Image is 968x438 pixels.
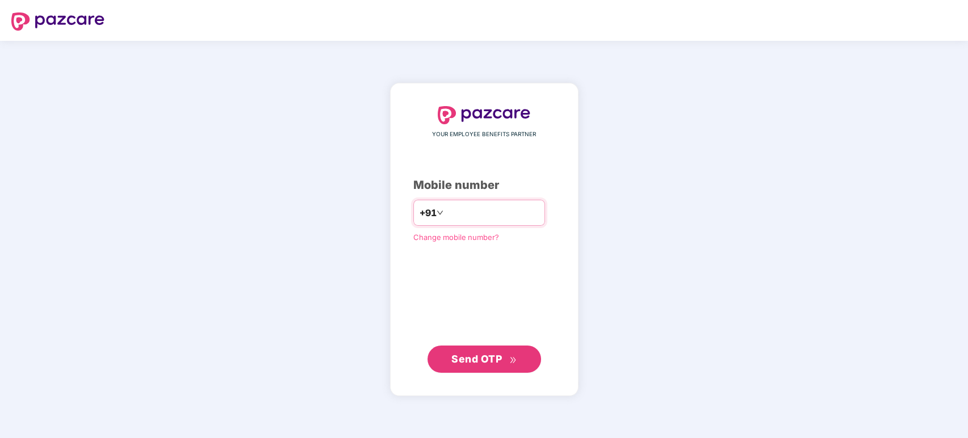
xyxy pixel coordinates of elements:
[451,353,502,365] span: Send OTP
[437,209,443,216] span: down
[11,12,104,31] img: logo
[509,356,517,364] span: double-right
[432,130,536,139] span: YOUR EMPLOYEE BENEFITS PARTNER
[428,346,541,373] button: Send OTPdouble-right
[438,106,531,124] img: logo
[413,233,499,242] a: Change mobile number?
[420,206,437,220] span: +91
[413,176,555,194] div: Mobile number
